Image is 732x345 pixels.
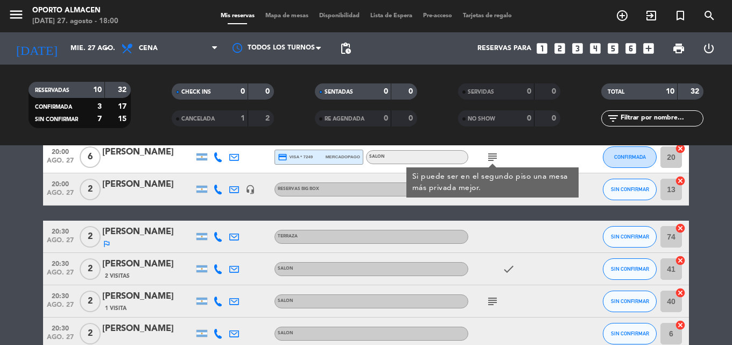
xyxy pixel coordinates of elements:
[675,175,686,186] i: cancel
[384,88,388,95] strong: 0
[325,89,353,95] span: SENTADAS
[675,320,686,330] i: cancel
[675,143,686,154] i: cancel
[278,234,298,238] span: TERRAZA
[215,13,260,19] span: Mis reservas
[603,226,657,248] button: SIN CONFIRMAR
[97,115,102,123] strong: 7
[105,272,130,280] span: 2 Visitas
[603,323,657,344] button: SIN CONFIRMAR
[47,157,74,170] span: ago. 27
[603,179,657,200] button: SIN CONFIRMAR
[691,88,701,95] strong: 32
[603,258,657,280] button: SIN CONFIRMAR
[614,154,646,160] span: CONFIRMADA
[702,42,715,55] i: power_settings_new
[611,298,649,304] span: SIN CONFIRMAR
[102,225,194,239] div: [PERSON_NAME]
[611,266,649,272] span: SIN CONFIRMAR
[412,171,573,194] div: Si puede ser en el segundo piso una mesa más privada mejor.
[624,41,638,55] i: looks_6
[118,86,129,94] strong: 32
[611,234,649,240] span: SIN CONFIRMAR
[552,115,558,122] strong: 0
[326,153,360,160] span: mercadopago
[47,257,74,269] span: 20:30
[80,146,101,168] span: 6
[97,103,102,110] strong: 3
[603,146,657,168] button: CONFIRMADA
[457,13,517,19] span: Tarjetas de regalo
[8,6,24,23] i: menu
[47,269,74,281] span: ago. 27
[102,257,194,271] div: [PERSON_NAME]
[35,104,72,110] span: CONFIRMADA
[47,145,74,157] span: 20:00
[553,41,567,55] i: looks_two
[245,185,255,194] i: headset_mic
[47,321,74,334] span: 20:30
[527,115,531,122] strong: 0
[47,237,74,249] span: ago. 27
[47,301,74,314] span: ago. 27
[265,115,272,122] strong: 2
[139,45,158,52] span: Cena
[241,115,245,122] strong: 1
[486,151,499,164] i: subject
[588,41,602,55] i: looks_4
[571,41,585,55] i: looks_3
[32,5,118,16] div: Oporto Almacen
[80,226,101,248] span: 2
[611,186,649,192] span: SIN CONFIRMAR
[278,299,293,303] span: SALON
[47,189,74,202] span: ago. 27
[607,112,620,125] i: filter_list
[35,88,69,93] span: RESERVADAS
[620,112,703,124] input: Filtrar por nombre...
[102,322,194,336] div: [PERSON_NAME]
[606,41,620,55] i: looks_5
[260,13,314,19] span: Mapa de mesas
[339,42,352,55] span: pending_actions
[80,291,101,312] span: 2
[616,9,629,22] i: add_circle_outline
[314,13,365,19] span: Disponibilidad
[527,88,531,95] strong: 0
[409,115,415,122] strong: 0
[468,116,495,122] span: NO SHOW
[535,41,549,55] i: looks_one
[80,179,101,200] span: 2
[278,152,287,162] i: credit_card
[47,289,74,301] span: 20:30
[118,115,129,123] strong: 15
[278,152,313,162] span: visa * 7249
[675,223,686,234] i: cancel
[642,41,656,55] i: add_box
[278,331,293,335] span: SALON
[418,13,457,19] span: Pre-acceso
[694,32,724,65] div: LOG OUT
[409,88,415,95] strong: 0
[675,287,686,298] i: cancel
[703,9,716,22] i: search
[325,116,364,122] span: RE AGENDADA
[80,323,101,344] span: 2
[552,88,558,95] strong: 0
[672,42,685,55] span: print
[468,89,494,95] span: SERVIDAS
[105,304,126,313] span: 1 Visita
[608,89,624,95] span: TOTAL
[666,88,674,95] strong: 10
[118,103,129,110] strong: 17
[674,9,687,22] i: turned_in_not
[102,178,194,192] div: [PERSON_NAME]
[369,154,385,159] span: SALON
[8,6,24,26] button: menu
[47,224,74,237] span: 20:30
[502,263,515,276] i: check
[8,37,65,60] i: [DATE]
[100,42,113,55] i: arrow_drop_down
[611,330,649,336] span: SIN CONFIRMAR
[384,115,388,122] strong: 0
[486,295,499,308] i: subject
